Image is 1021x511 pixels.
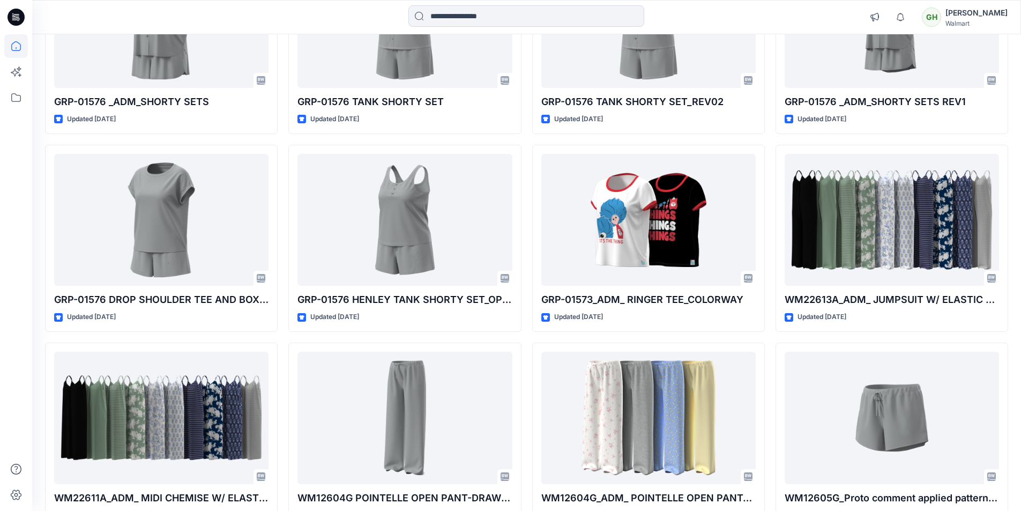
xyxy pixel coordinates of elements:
p: Updated [DATE] [67,114,116,125]
p: GRP-01576 _ADM_SHORTY SETS [54,94,269,109]
a: WM12604G_ADM_ POINTELLE OPEN PANT-DRAWCORD_COLORWAY [541,352,756,484]
a: WM22613A_ADM_ JUMPSUIT W/ ELASTIC NECKLINE_COLORWAY [785,154,999,286]
p: Updated [DATE] [554,312,603,323]
a: WM12605G_Proto comment applied pattern_REV02 [785,352,999,484]
p: WM22611A_ADM_ MIDI CHEMISE W/ ELASTIC NECKLINE_COLORWAY [54,491,269,506]
a: WM12604G POINTELLE OPEN PANT-DRAWCORD_Proto comment applied pattern [297,352,512,484]
p: Updated [DATE] [310,312,359,323]
p: Updated [DATE] [798,312,846,323]
a: GRP-01576 DROP SHOULDER TEE AND BOXER SET OPT [54,154,269,286]
a: GRP-01573_ADM_ RINGER TEE_COLORWAY [541,154,756,286]
p: Updated [DATE] [798,114,846,125]
div: GH [922,8,941,27]
p: GRP-01576 _ADM_SHORTY SETS REV1 [785,94,999,109]
p: WM12604G POINTELLE OPEN PANT-DRAWCORD_Proto comment applied pattern [297,491,512,506]
a: GRP-01576 HENLEY TANK SHORTY SET_OPTION 02 [297,154,512,286]
p: GRP-01576 HENLEY TANK SHORTY SET_OPTION 02 [297,292,512,307]
p: GRP-01576 TANK SHORTY SET [297,94,512,109]
div: Walmart [945,19,1008,27]
p: GRP-01576 TANK SHORTY SET_REV02 [541,94,756,109]
p: Updated [DATE] [67,312,116,323]
p: GRP-01573_ADM_ RINGER TEE_COLORWAY [541,292,756,307]
div: [PERSON_NAME] [945,6,1008,19]
p: WM22613A_ADM_ JUMPSUIT W/ ELASTIC NECKLINE_COLORWAY [785,292,999,307]
p: Updated [DATE] [310,114,359,125]
p: WM12605G_Proto comment applied pattern_REV02 [785,491,999,506]
a: WM22611A_ADM_ MIDI CHEMISE W/ ELASTIC NECKLINE_COLORWAY [54,352,269,484]
p: GRP-01576 DROP SHOULDER TEE AND BOXER SET OPT [54,292,269,307]
p: Updated [DATE] [554,114,603,125]
p: WM12604G_ADM_ POINTELLE OPEN PANT-DRAWCORD_COLORWAY [541,491,756,506]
